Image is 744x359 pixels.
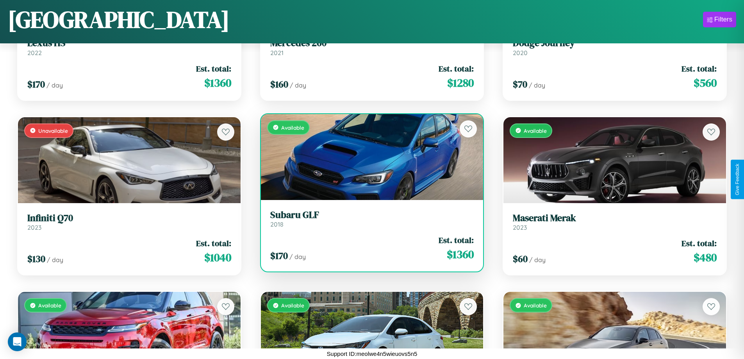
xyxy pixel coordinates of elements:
[8,4,230,36] h1: [GEOGRAPHIC_DATA]
[270,249,288,262] span: $ 170
[513,213,717,232] a: Maserati Merak2023
[270,38,474,49] h3: Mercedes 260
[694,75,717,91] span: $ 560
[682,63,717,74] span: Est. total:
[524,127,547,134] span: Available
[513,38,717,49] h3: Dodge Journey
[204,250,231,265] span: $ 1040
[513,252,528,265] span: $ 60
[27,78,45,91] span: $ 170
[27,223,41,231] span: 2023
[27,38,231,49] h3: Lexus HS
[204,75,231,91] span: $ 1360
[290,81,306,89] span: / day
[46,81,63,89] span: / day
[529,81,545,89] span: / day
[270,38,474,57] a: Mercedes 2602021
[8,332,27,351] div: Open Intercom Messenger
[281,302,304,309] span: Available
[714,16,732,23] div: Filters
[529,256,546,264] span: / day
[524,302,547,309] span: Available
[38,302,61,309] span: Available
[196,63,231,74] span: Est. total:
[703,12,736,27] button: Filters
[327,348,417,359] p: Support ID: meolwe4n5wieuovs5n5
[270,209,474,221] h3: Subaru GLF
[439,63,474,74] span: Est. total:
[27,38,231,57] a: Lexus HS2022
[38,127,68,134] span: Unavailable
[682,238,717,249] span: Est. total:
[513,223,527,231] span: 2023
[735,164,740,195] div: Give Feedback
[196,238,231,249] span: Est. total:
[439,234,474,246] span: Est. total:
[694,250,717,265] span: $ 480
[513,78,527,91] span: $ 70
[289,253,306,261] span: / day
[513,38,717,57] a: Dodge Journey2020
[270,49,284,57] span: 2021
[27,252,45,265] span: $ 130
[281,124,304,131] span: Available
[270,209,474,229] a: Subaru GLF2018
[27,213,231,224] h3: Infiniti Q70
[270,78,288,91] span: $ 160
[270,220,284,228] span: 2018
[513,213,717,224] h3: Maserati Merak
[27,213,231,232] a: Infiniti Q702023
[513,49,528,57] span: 2020
[27,49,42,57] span: 2022
[447,246,474,262] span: $ 1360
[447,75,474,91] span: $ 1280
[47,256,63,264] span: / day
